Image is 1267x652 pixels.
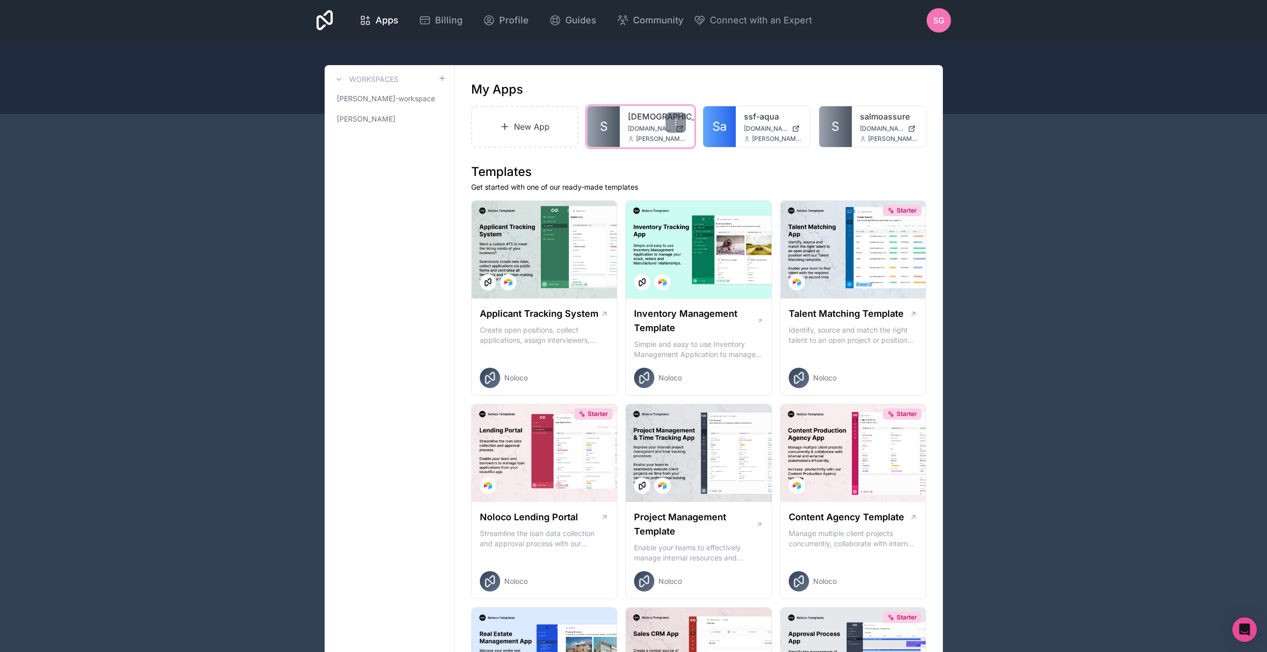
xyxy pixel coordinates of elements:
a: Sa [703,106,736,147]
a: Community [609,9,692,32]
span: Profile [499,13,529,27]
a: [DOMAIN_NAME] [744,125,802,133]
h1: My Apps [471,81,523,98]
span: Billing [435,13,463,27]
a: [DEMOGRAPHIC_DATA] [628,110,686,123]
h1: Project Management Template [634,510,756,539]
a: [DOMAIN_NAME] [628,125,686,133]
span: [PERSON_NAME][EMAIL_ADDRESS][PERSON_NAME][DOMAIN_NAME] [752,135,802,143]
span: Starter [588,410,608,418]
a: S [587,106,620,147]
h1: Content Agency Template [789,510,904,524]
a: ssf-aqua [744,110,802,123]
p: Identify, source and match the right talent to an open project or position with our Talent Matchi... [789,325,918,345]
img: Airtable Logo [484,482,492,490]
span: [DOMAIN_NAME] [744,125,788,133]
a: Workspaces [333,73,398,85]
p: Enable your teams to effectively manage internal resources and execute client projects on time. [634,543,763,563]
p: Simple and easy to use Inventory Management Application to manage your stock, orders and Manufact... [634,339,763,360]
span: Community [633,13,683,27]
a: Profile [475,9,537,32]
a: salmoassure [860,110,918,123]
img: Airtable Logo [504,278,512,286]
h1: Applicant Tracking System [480,307,598,321]
span: S [600,118,608,135]
span: [PERSON_NAME][EMAIL_ADDRESS][PERSON_NAME][DOMAIN_NAME] [636,135,686,143]
span: Guides [565,13,596,27]
h1: Templates [471,164,927,180]
p: Create open positions, collect applications, assign interviewers, centralise candidate feedback a... [480,325,609,345]
a: Guides [541,9,604,32]
a: New App [471,106,579,147]
span: Starter [897,410,917,418]
img: Airtable Logo [658,278,667,286]
span: [DOMAIN_NAME] [860,125,904,133]
a: S [819,106,852,147]
span: Starter [897,206,917,215]
span: Noloco [504,373,528,383]
h1: Talent Matching Template [789,307,904,321]
span: Noloco [813,373,837,383]
p: Get started with one of our ready-made templates [471,182,927,192]
span: Noloco [813,576,837,586]
img: Airtable Logo [793,278,801,286]
a: Apps [351,9,407,32]
a: Billing [411,9,471,32]
p: Manage multiple client projects concurrently, collaborate with internal and external stakeholders... [789,528,918,549]
span: Noloco [504,576,528,586]
button: Connect with an Expert [694,13,812,27]
img: Airtable Logo [793,482,801,490]
span: S [831,118,839,135]
a: [DOMAIN_NAME] [860,125,918,133]
span: [PERSON_NAME]-workspace [337,94,435,104]
a: [PERSON_NAME] [333,110,446,128]
span: Apps [376,13,398,27]
div: Open Intercom Messenger [1232,617,1257,642]
img: Airtable Logo [658,482,667,490]
h1: Noloco Lending Portal [480,510,578,524]
span: Sa [712,118,727,135]
h3: Workspaces [349,74,398,84]
h1: Inventory Management Template [634,307,756,335]
span: Noloco [658,576,682,586]
span: [PERSON_NAME] [337,114,395,124]
span: Starter [897,613,917,621]
span: Noloco [658,373,682,383]
span: [DOMAIN_NAME] [628,125,672,133]
span: [PERSON_NAME][EMAIL_ADDRESS][PERSON_NAME][DOMAIN_NAME] [868,135,918,143]
a: [PERSON_NAME]-workspace [333,90,446,108]
span: Connect with an Expert [710,13,812,27]
span: SG [933,14,944,26]
p: Streamline the loan data collection and approval process with our Lending Portal template. [480,528,609,549]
